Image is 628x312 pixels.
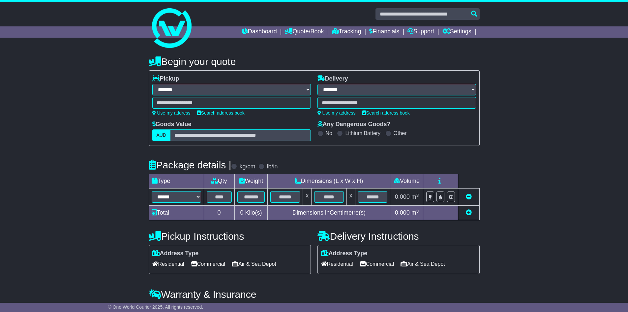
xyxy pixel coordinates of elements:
[234,174,268,189] td: Weight
[346,189,355,206] td: x
[360,259,394,269] span: Commercial
[191,259,225,269] span: Commercial
[234,206,268,220] td: Kilo(s)
[416,209,419,214] sup: 3
[317,121,391,128] label: Any Dangerous Goods?
[152,75,179,83] label: Pickup
[149,289,480,300] h4: Warranty & Insurance
[369,26,399,38] a: Financials
[149,174,204,189] td: Type
[466,193,472,200] a: Remove this item
[152,110,191,116] a: Use my address
[395,193,410,200] span: 0.000
[362,110,410,116] a: Search address book
[332,26,361,38] a: Tracking
[345,130,380,136] label: Lithium Battery
[267,163,278,170] label: lb/in
[390,174,423,189] td: Volume
[152,129,171,141] label: AUD
[303,189,312,206] td: x
[407,26,434,38] a: Support
[240,209,243,216] span: 0
[442,26,471,38] a: Settings
[204,206,234,220] td: 0
[416,193,419,198] sup: 3
[152,121,192,128] label: Goods Value
[394,130,407,136] label: Other
[149,206,204,220] td: Total
[204,174,234,189] td: Qty
[317,110,356,116] a: Use my address
[401,259,445,269] span: Air & Sea Depot
[197,110,245,116] a: Search address book
[268,206,390,220] td: Dimensions in Centimetre(s)
[321,259,353,269] span: Residential
[152,259,184,269] span: Residential
[232,259,276,269] span: Air & Sea Depot
[268,174,390,189] td: Dimensions (L x W x H)
[411,193,419,200] span: m
[149,159,231,170] h4: Package details |
[326,130,332,136] label: No
[242,26,277,38] a: Dashboard
[149,231,311,242] h4: Pickup Instructions
[317,231,480,242] h4: Delivery Instructions
[285,26,324,38] a: Quote/Book
[395,209,410,216] span: 0.000
[321,250,368,257] label: Address Type
[152,250,199,257] label: Address Type
[317,75,348,83] label: Delivery
[149,56,480,67] h4: Begin your quote
[239,163,255,170] label: kg/cm
[466,209,472,216] a: Add new item
[411,209,419,216] span: m
[108,304,203,310] span: © One World Courier 2025. All rights reserved.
